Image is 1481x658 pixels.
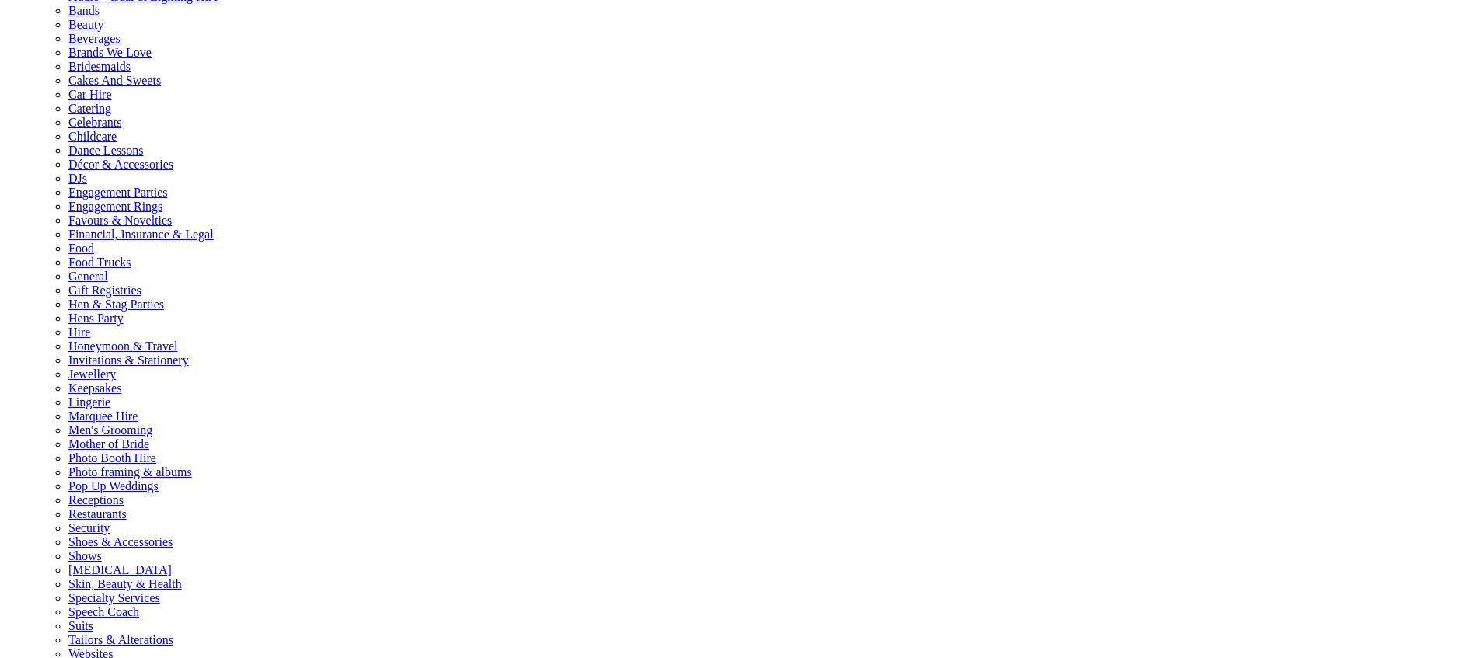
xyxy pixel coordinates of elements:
a: Specialty Services [68,591,160,604]
a: Marquee Hire [68,409,138,423]
a: Keepsakes [68,381,121,395]
a: Hen & Stag Parties [68,298,164,311]
a: Childcare [68,130,117,143]
a: Bridesmaids [68,60,131,73]
a: Food Trucks [68,256,131,269]
a: Food [68,242,94,255]
a: Beauty [68,18,103,31]
a: Favours & Novelties [68,214,172,227]
a: DJs [68,172,87,185]
a: Photo Booth Hire [68,451,156,465]
a: Gift Registries [68,284,141,297]
a: Celebrants [68,116,121,129]
a: Financial, Insurance & Legal [68,228,214,241]
a: Tailors & Alterations [68,633,173,646]
a: Receptions [68,493,124,507]
a: General [68,270,108,283]
a: Décor & Accessories [68,158,173,171]
a: Honeymoon & Travel [68,339,177,353]
a: Lingerie [68,395,110,409]
a: Hire [68,326,90,339]
a: Speech Coach [68,605,139,618]
a: Jewellery [68,367,116,381]
a: Cakes And Sweets [68,74,161,87]
a: Catering [68,102,111,115]
a: Security [68,521,110,534]
a: Men's Grooming [68,423,152,437]
a: Shows [68,549,102,562]
a: Hens Party [68,312,124,325]
a: Shoes & Accessories [68,535,173,548]
a: Invitations & Stationery [68,353,189,367]
a: Photo framing & albums [68,465,192,479]
a: Dance Lessons [68,144,143,157]
a: Beverages [68,32,121,45]
a: Engagement Parties [68,186,168,199]
a: Mother of Bride [68,437,149,451]
a: Bands [68,4,100,17]
a: Engagement Rings [68,200,162,213]
a: Skin, Beauty & Health [68,577,182,590]
a: Suits [68,619,93,632]
a: Car Hire [68,88,112,101]
a: Brands We Love [68,46,152,59]
a: [MEDICAL_DATA] [68,563,172,576]
a: Pop Up Weddings [68,479,159,493]
a: Restaurants [68,507,127,520]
